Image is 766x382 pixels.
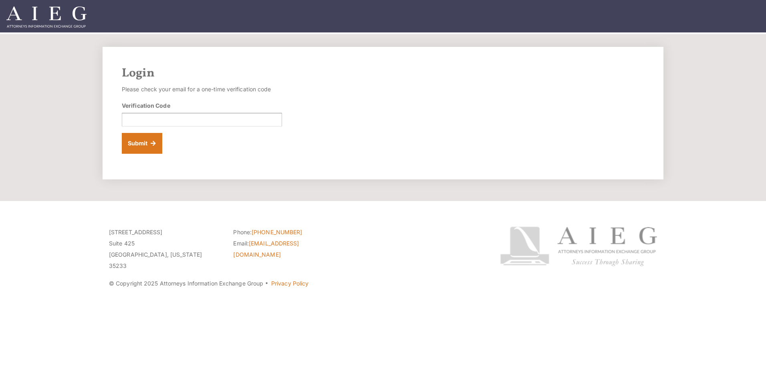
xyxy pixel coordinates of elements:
img: Attorneys Information Exchange Group [6,6,87,28]
li: Phone: [233,227,345,238]
li: Email: [233,238,345,260]
img: Attorneys Information Exchange Group logo [500,227,657,266]
p: © Copyright 2025 Attorneys Information Exchange Group [109,278,470,289]
a: [PHONE_NUMBER] [252,229,302,235]
span: · [265,283,268,287]
p: Please check your email for a one-time verification code [122,84,282,95]
button: Submit [122,133,162,154]
p: [STREET_ADDRESS] Suite 425 [GEOGRAPHIC_DATA], [US_STATE] 35233 [109,227,221,271]
a: Privacy Policy [271,280,308,287]
h2: Login [122,66,644,80]
label: Verification Code [122,101,170,110]
a: [EMAIL_ADDRESS][DOMAIN_NAME] [233,240,299,258]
